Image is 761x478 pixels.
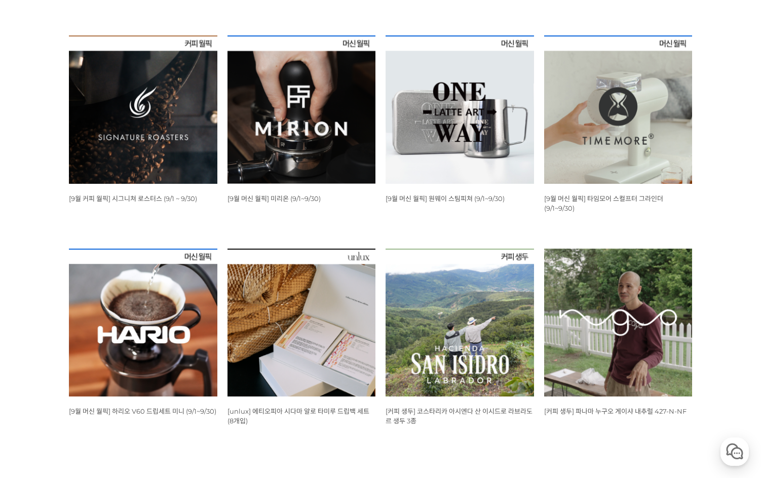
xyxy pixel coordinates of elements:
[227,35,376,184] img: 9월 머신 월픽 미리온
[227,407,369,425] a: [unlux] 에티오피아 시다마 알로 타미루 드립백 세트 (8개입)
[131,321,195,346] a: 설정
[386,407,532,425] a: [커피 생두] 코스타리카 아시엔다 산 이시드로 라브라도르 생두 3종
[157,336,169,344] span: 설정
[386,35,534,184] img: 9월 머신 월픽 원웨이 스팀피쳐
[3,321,67,346] a: 홈
[32,336,38,344] span: 홈
[544,35,693,184] img: 9월 머신 월픽 타임모어 스컬프터
[544,407,687,415] a: [커피 생두] 파나마 누구오 게이샤 내추럴 427-N-NF
[93,337,105,345] span: 대화
[386,194,505,203] a: [9월 머신 월픽] 원웨이 스팀피쳐 (9/1~9/30)
[544,249,693,397] img: 파나마 누구오 게이샤 내추럴 427-N-NF
[227,194,321,203] a: [9월 머신 월픽] 미리온 (9/1~9/30)
[386,249,534,397] img: 코스타리카 아시엔다 산 이시드로 라브라도르
[69,407,216,415] a: [9월 머신 월픽] 하리오 V60 드립세트 미니 (9/1~9/30)
[67,321,131,346] a: 대화
[69,35,217,184] img: [9월 커피 월픽] 시그니쳐 로스터스 (9/1 ~ 9/30)
[227,249,376,397] img: [unlux] 에티오피아 시다마 알로 타미루 드립백 세트 (8개입)
[544,194,663,212] a: [9월 머신 월픽] 타임모어 스컬프터 그라인더 (9/1~9/30)
[69,194,197,203] a: [9월 커피 월픽] 시그니쳐 로스터스 (9/1 ~ 9/30)
[69,249,217,397] img: 9월 머신 월픽 하리오 V60 드립세트 미니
